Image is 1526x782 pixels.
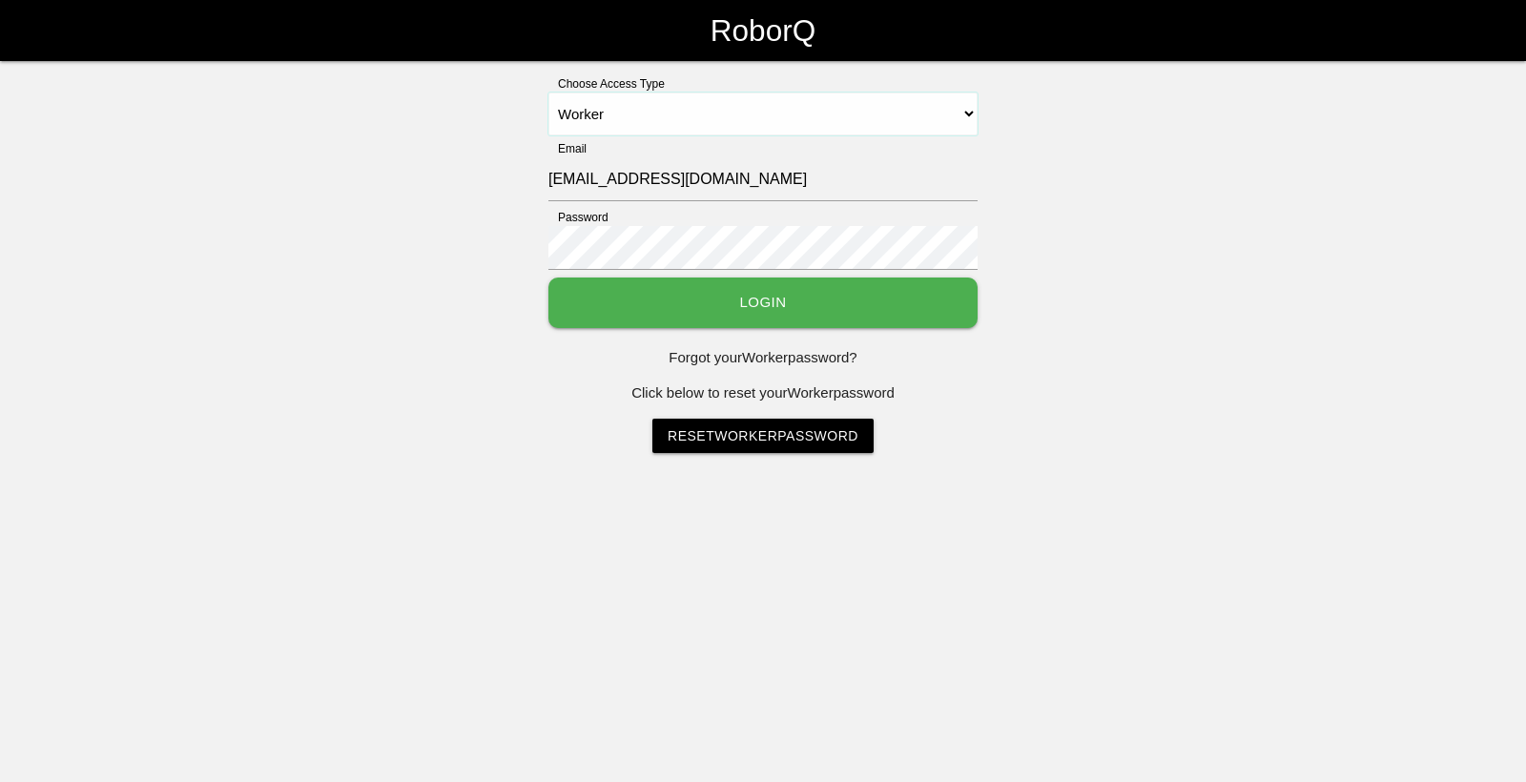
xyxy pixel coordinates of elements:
p: Click below to reset your Worker password [548,382,978,404]
p: Forgot your Worker password? [548,347,978,369]
label: Choose Access Type [548,75,665,93]
button: Login [548,278,978,328]
label: Password [548,209,608,226]
label: Email [548,140,587,157]
a: ResetWorkerPassword [652,419,874,453]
